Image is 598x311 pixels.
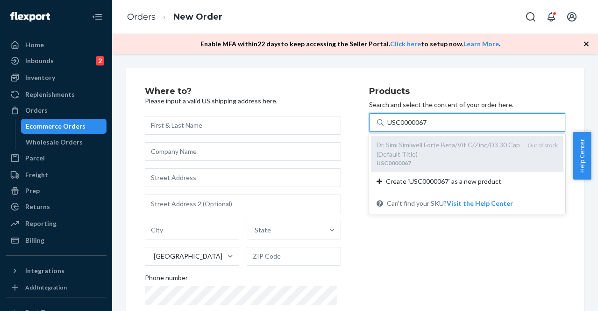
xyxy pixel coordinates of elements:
button: Open Search Box [521,7,540,26]
div: Wholesale Orders [26,137,83,147]
a: Replenishments [6,87,107,102]
input: [GEOGRAPHIC_DATA] [153,252,154,261]
div: Returns [25,202,50,211]
input: Street Address 2 (Optional) [145,195,341,213]
div: Inbounds [25,56,54,65]
a: Parcel [6,151,107,166]
div: Dr. Simi Simiwell Forte Beta/Vit C/Zinc/D3 30 Cap (Default Title) [377,140,520,159]
a: Wholesale Orders [21,135,107,150]
input: Company Name [145,142,341,161]
span: Create ‘USC0000067’ as a new product [386,177,501,186]
div: Replenishments [25,90,75,99]
h2: Products [369,87,565,96]
a: Returns [6,199,107,214]
a: Billing [6,233,107,248]
img: Flexport logo [10,12,50,22]
a: Inbounds2 [6,53,107,68]
span: Out of stock [527,142,558,149]
div: Orders [25,106,48,115]
a: Orders [6,103,107,118]
a: Add Integration [6,282,107,293]
button: Dr. Simi Simiwell Forte Beta/Vit C/Zinc/D3 30 Cap (Default Title)USC0000067Out of stockCreate ‘US... [447,199,513,208]
button: Integrations [6,263,107,278]
div: Prep [25,186,40,195]
p: Please input a valid US shipping address here. [145,96,341,106]
a: Reporting [6,216,107,231]
div: Reporting [25,219,57,228]
div: Ecommerce Orders [26,122,85,131]
a: Click here [390,40,421,48]
input: Street Address [145,168,341,187]
a: Inventory [6,70,107,85]
h2: Where to? [145,87,341,96]
div: Parcel [25,153,45,163]
a: Orders [127,12,156,22]
input: First & Last Name [145,116,341,135]
ol: breadcrumbs [120,3,230,31]
a: Prep [6,183,107,198]
div: Add Integration [25,283,67,291]
p: Search and select the content of your order here. [369,100,565,109]
em: USC0000067 [377,159,411,166]
button: Close Navigation [88,7,107,26]
button: Open notifications [542,7,561,26]
input: City [145,221,239,239]
a: Home [6,37,107,52]
div: Billing [25,236,44,245]
p: Enable MFA within 22 days to keep accessing the Seller Portal. to setup now. . [200,39,500,49]
input: ZIP Code [247,247,341,266]
div: [GEOGRAPHIC_DATA] [154,252,222,261]
button: Open account menu [562,7,581,26]
a: Freight [6,167,107,182]
a: New Order [173,12,222,22]
div: Integrations [25,266,64,275]
div: 2 [96,56,104,65]
div: Home [25,40,44,50]
a: Ecommerce Orders [21,119,107,134]
a: Learn More [463,40,499,48]
span: Soporte [19,7,52,15]
span: Can't find your SKU? [387,199,513,208]
span: Phone number [145,273,188,286]
div: State [255,225,271,235]
div: Freight [25,170,48,180]
input: Dr. Simi Simiwell Forte Beta/Vit C/Zinc/D3 30 Cap (Default Title)USC0000067Out of stockCreate ‘US... [387,118,427,127]
button: Help Center [573,132,591,180]
div: Inventory [25,73,55,82]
